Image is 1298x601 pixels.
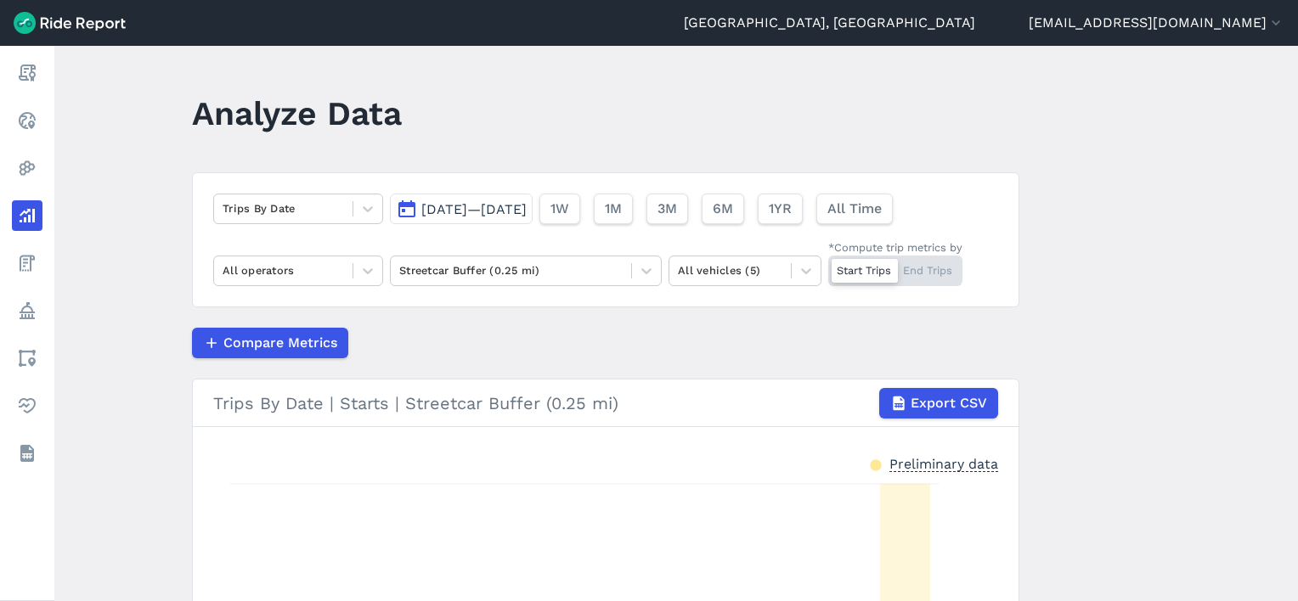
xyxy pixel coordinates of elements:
[12,390,42,421] a: Health
[12,153,42,183] a: Heatmaps
[12,248,42,278] a: Fees
[421,201,527,217] span: [DATE]—[DATE]
[12,295,42,326] a: Policy
[646,194,688,224] button: 3M
[889,454,998,472] div: Preliminary data
[879,388,998,418] button: Export CSV
[213,388,998,418] div: Trips By Date | Starts | Streetcar Buffer (0.25 mi)
[12,58,42,88] a: Report
[192,90,402,137] h1: Analyze Data
[713,199,733,219] span: 6M
[192,328,348,358] button: Compare Metrics
[684,13,975,33] a: [GEOGRAPHIC_DATA], [GEOGRAPHIC_DATA]
[657,199,677,219] span: 3M
[758,194,803,224] button: 1YR
[769,199,792,219] span: 1YR
[828,239,962,256] div: *Compute trip metrics by
[550,199,569,219] span: 1W
[1029,13,1284,33] button: [EMAIL_ADDRESS][DOMAIN_NAME]
[594,194,633,224] button: 1M
[12,105,42,136] a: Realtime
[12,438,42,469] a: Datasets
[702,194,744,224] button: 6M
[816,194,893,224] button: All Time
[14,12,126,34] img: Ride Report
[12,343,42,374] a: Areas
[827,199,882,219] span: All Time
[12,200,42,231] a: Analyze
[390,194,533,224] button: [DATE]—[DATE]
[911,393,987,413] span: Export CSV
[223,333,337,353] span: Compare Metrics
[605,199,622,219] span: 1M
[539,194,580,224] button: 1W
